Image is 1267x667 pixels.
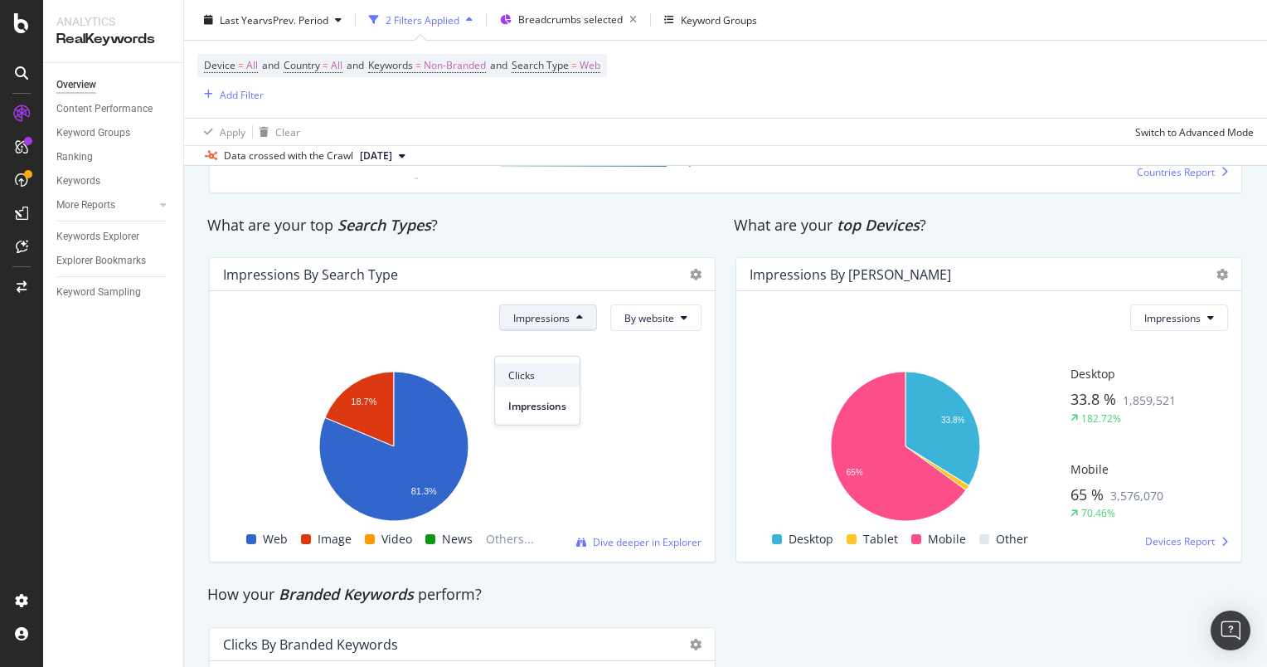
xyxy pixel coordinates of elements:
a: Overview [56,76,172,94]
text: 18.7% [351,396,376,406]
div: Keyword Groups [56,124,130,142]
div: Keyword Sampling [56,284,141,301]
div: Content Performance [56,100,153,118]
span: Other [996,529,1028,549]
span: Video [381,529,412,549]
div: Overview [56,76,96,94]
a: Ranking [56,148,172,166]
div: How your perform? [207,584,717,606]
div: Apply [220,124,245,139]
div: Ranking [56,148,93,166]
span: Breadcrumbs selected [518,12,623,27]
span: = [238,58,244,72]
a: Dive deeper in Explorer [576,535,701,549]
button: Keyword Groups [658,7,764,33]
span: Device [204,58,235,72]
span: Mobile [928,529,966,549]
span: 2025 Sep. 29th [360,148,392,163]
a: Devices Report [1145,534,1228,548]
div: Analytics [56,13,170,30]
span: All [246,54,258,77]
span: Impressions [1144,311,1201,325]
span: 33.8 % [1070,389,1116,409]
a: Keyword Sampling [56,284,172,301]
span: Branded Keywords [279,584,414,604]
span: 1,859,521 [1123,392,1176,408]
span: News [442,529,473,549]
span: Country [284,58,320,72]
span: Search Types [337,215,431,235]
span: and [490,58,507,72]
button: By website [610,304,701,331]
button: Breadcrumbs selected [493,7,643,33]
div: 182.72% [1081,411,1121,426]
span: Countries Report [1137,165,1215,179]
text: 33.8% [941,415,964,424]
span: Devices Report [1145,534,1215,548]
button: Last YearvsPrev. Period [197,7,348,33]
a: Explorer Bookmarks [56,252,172,270]
button: Switch to Advanced Mode [1129,119,1254,145]
span: By website [624,311,674,325]
div: Open Intercom Messenger [1211,611,1250,650]
a: Countries Report [1137,165,1228,179]
span: 65 % [1070,484,1104,504]
div: What are your ? [734,215,1244,236]
div: What are your top ? [207,215,717,236]
span: Last Year [220,12,263,27]
button: Add Filter [197,85,264,105]
div: Impressions By Search Type [223,266,398,283]
span: Image [318,529,352,549]
div: More Reports [56,197,115,214]
div: Keywords [56,173,100,190]
span: Mobile [1070,461,1109,477]
span: top Devices [837,215,920,235]
span: All [331,54,342,77]
button: Impressions [499,304,597,331]
span: 3,576,070 [1110,488,1163,504]
div: 70.46% [1081,506,1115,520]
div: Explorer Bookmarks [56,252,146,270]
a: Keywords [56,173,172,190]
a: Content Performance [56,100,172,118]
div: RealKeywords [56,30,170,49]
div: Add Filter [220,87,264,101]
div: Switch to Advanced Mode [1135,124,1254,139]
span: Clicks [508,368,566,382]
text: 81.3% [411,486,437,496]
span: = [415,58,421,72]
button: Impressions [1130,304,1228,331]
span: and [262,58,279,72]
svg: A chart. [223,363,564,529]
div: Data crossed with the Crawl [224,148,353,163]
span: vs Prev. Period [263,12,328,27]
button: Clear [253,119,300,145]
button: [DATE] [353,146,412,166]
span: Impressions [508,398,566,413]
span: Web [580,54,600,77]
span: Others... [479,529,541,549]
a: Keywords Explorer [56,228,172,246]
span: and [347,58,364,72]
span: Dive deeper in Explorer [593,535,701,549]
span: Tablet [863,529,898,549]
span: Desktop [789,529,833,549]
div: Clicks By Branded Keywords [223,636,398,653]
div: Keywords Explorer [56,228,139,246]
span: Impressions [513,311,570,325]
span: Non-Branded [424,54,486,77]
a: More Reports [56,197,155,214]
div: Keyword Groups [681,12,757,27]
span: Search Type [512,58,569,72]
div: 2 Filters Applied [386,12,459,27]
span: = [323,58,328,72]
svg: A chart. [750,363,1061,529]
button: Apply [197,119,245,145]
button: 2 Filters Applied [362,7,479,33]
div: Impressions by [PERSON_NAME] [750,266,951,283]
span: Keywords [368,58,413,72]
span: Web [263,529,288,549]
span: Desktop [1070,366,1115,382]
